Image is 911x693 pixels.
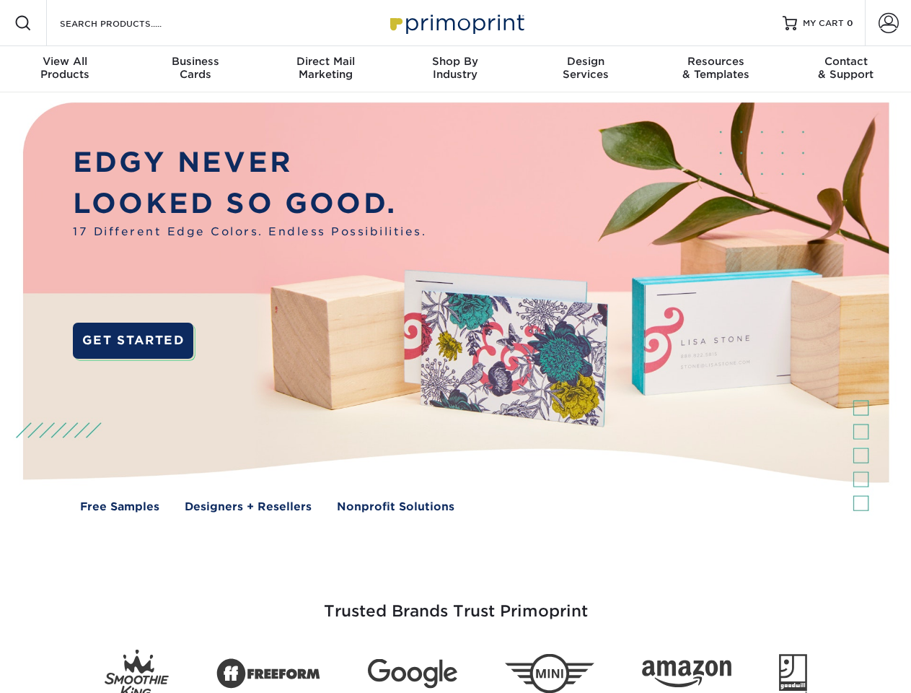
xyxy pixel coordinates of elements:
a: Direct MailMarketing [260,46,390,92]
a: DesignServices [521,46,651,92]
span: 0 [847,18,853,28]
a: Shop ByIndustry [390,46,520,92]
div: Industry [390,55,520,81]
a: GET STARTED [73,323,193,359]
div: Services [521,55,651,81]
span: Direct Mail [260,55,390,68]
a: Contact& Support [781,46,911,92]
a: BusinessCards [130,46,260,92]
span: Contact [781,55,911,68]
img: Goodwill [779,654,807,693]
div: & Templates [651,55,780,81]
a: Designers + Resellers [185,499,312,515]
a: Resources& Templates [651,46,780,92]
img: Amazon [642,661,731,688]
img: Google [368,659,457,689]
span: MY CART [803,17,844,30]
span: Shop By [390,55,520,68]
span: Resources [651,55,780,68]
a: Free Samples [80,499,159,515]
input: SEARCH PRODUCTS..... [58,14,199,32]
span: 17 Different Edge Colors. Endless Possibilities. [73,224,426,240]
div: Marketing [260,55,390,81]
div: & Support [781,55,911,81]
p: EDGY NEVER [73,142,426,183]
h3: Trusted Brands Trust Primoprint [34,567,878,638]
span: Business [130,55,260,68]
a: Nonprofit Solutions [337,499,454,515]
span: Design [521,55,651,68]
p: LOOKED SO GOOD. [73,183,426,225]
div: Cards [130,55,260,81]
img: Primoprint [384,7,528,38]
